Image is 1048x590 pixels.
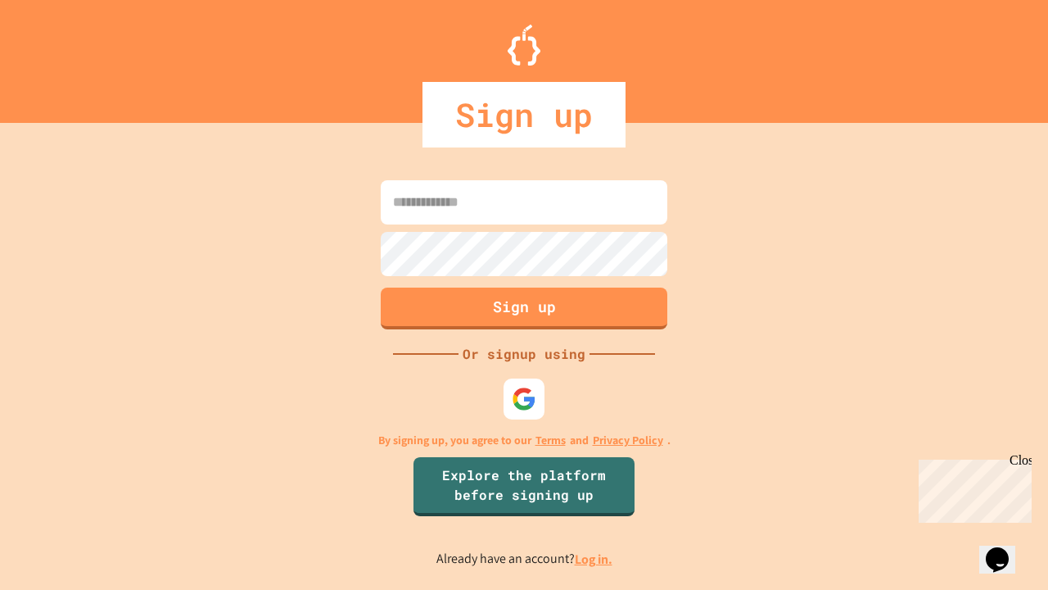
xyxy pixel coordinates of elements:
[575,551,612,568] a: Log in.
[378,432,671,449] p: By signing up, you agree to our and .
[381,288,667,329] button: Sign up
[912,453,1032,523] iframe: chat widget
[593,432,663,449] a: Privacy Policy
[413,457,635,516] a: Explore the platform before signing up
[535,432,566,449] a: Terms
[422,82,626,147] div: Sign up
[7,7,113,104] div: Chat with us now!Close
[436,549,612,570] p: Already have an account?
[979,524,1032,574] iframe: chat widget
[512,387,536,411] img: google-icon.svg
[508,25,540,66] img: Logo.svg
[458,344,589,364] div: Or signup using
